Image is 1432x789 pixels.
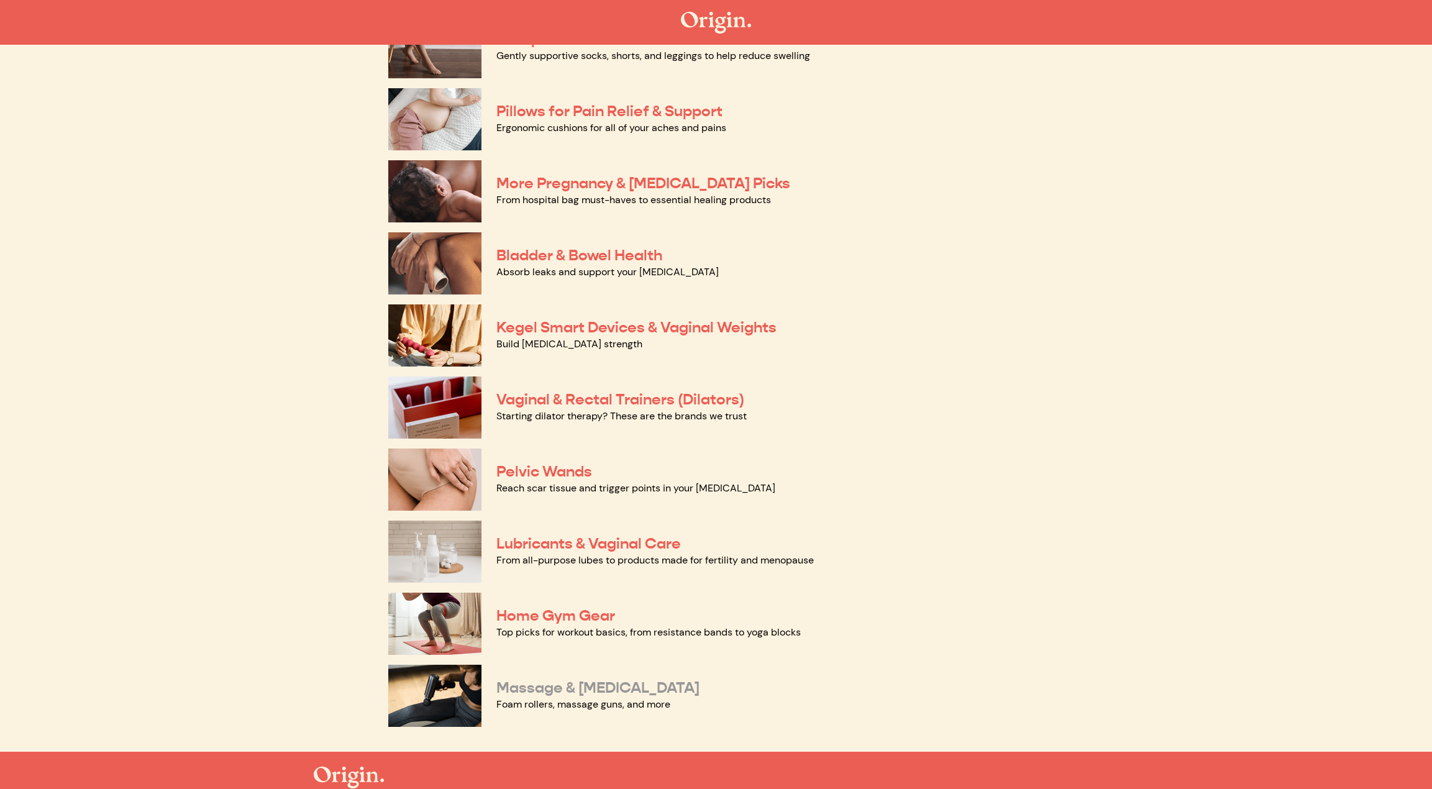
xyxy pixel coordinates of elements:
img: More Pregnancy & Postpartum Picks [388,160,481,222]
a: Starting dilator therapy? These are the brands we trust [496,409,747,422]
img: The Origin Shop [681,12,751,34]
a: Top picks for workout basics, from resistance bands to yoga blocks [496,626,801,639]
a: Pelvic Wands [496,462,592,481]
a: Ergonomic cushions for all of your aches and pains [496,121,726,134]
a: Foam rollers, massage guns, and more [496,698,670,711]
a: Kegel Smart Devices & Vaginal Weights [496,318,777,337]
a: Reach scar tissue and trigger points in your [MEDICAL_DATA] [496,481,775,495]
a: More Pregnancy & [MEDICAL_DATA] Picks [496,174,790,193]
a: Absorb leaks and support your [MEDICAL_DATA] [496,265,719,278]
img: Kegel Smart Devices & Vaginal Weights [388,304,481,367]
a: Pillows for Pain Relief & Support [496,102,723,121]
a: From all-purpose lubes to products made for fertility and menopause [496,554,814,567]
img: Massage & Myofascial Release [388,665,481,727]
img: Home Gym Gear [388,593,481,655]
img: Pillows for Pain Relief & Support [388,88,481,150]
img: Compression Garments [388,16,481,78]
a: From hospital bag must-haves to essential healing products [496,193,771,206]
a: Massage & [MEDICAL_DATA] [496,678,700,697]
a: Vaginal & Rectal Trainers (Dilators) [496,390,744,409]
a: Home Gym Gear [496,606,615,625]
img: Vaginal & Rectal Trainers (Dilators) [388,376,481,439]
a: Build [MEDICAL_DATA] strength [496,337,642,350]
img: Lubricants & Vaginal Care [388,521,481,583]
a: Bladder & Bowel Health [496,246,662,265]
img: Bladder & Bowel Health [388,232,481,294]
a: Gently supportive socks, shorts, and leggings to help reduce swelling [496,49,810,62]
img: The Origin Shop [314,767,384,788]
img: Pelvic Wands [388,449,481,511]
a: Lubricants & Vaginal Care [496,534,681,553]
